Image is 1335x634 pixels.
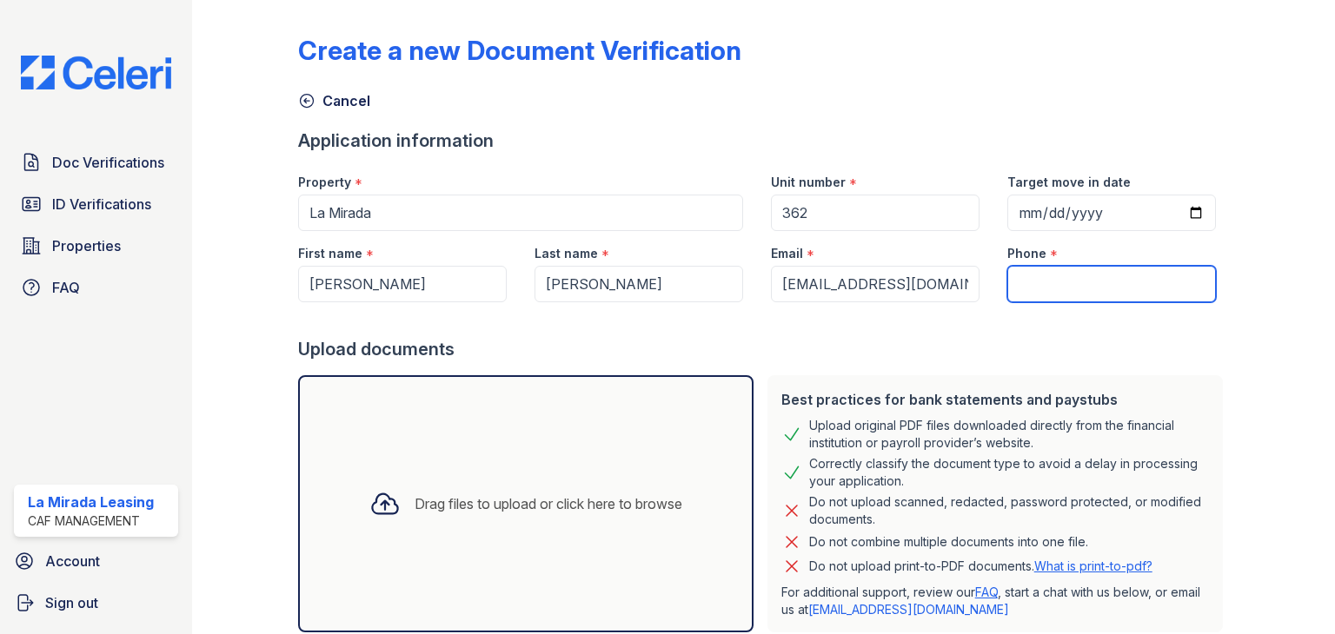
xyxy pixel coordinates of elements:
p: For additional support, review our , start a chat with us below, or email us at [781,584,1209,618]
span: FAQ [52,277,80,298]
a: Cancel [298,90,370,111]
a: [EMAIL_ADDRESS][DOMAIN_NAME] [808,602,1009,617]
span: Account [45,551,100,571]
a: FAQ [14,270,178,305]
a: Sign out [7,585,185,620]
a: Properties [14,228,178,263]
div: La Mirada Leasing [28,492,154,512]
span: Doc Verifications [52,152,164,173]
label: Last name [535,245,598,262]
span: ID Verifications [52,194,151,215]
a: Account [7,544,185,578]
div: Upload original PDF files downloaded directly from the financial institution or payroll provider’... [809,417,1209,452]
a: FAQ [975,584,998,599]
label: Email [771,245,803,262]
a: ID Verifications [14,187,178,221]
div: Drag files to upload or click here to browse [415,493,682,514]
label: Target move in date [1007,174,1131,191]
label: Property [298,174,351,191]
label: Phone [1007,245,1046,262]
span: Sign out [45,592,98,613]
p: Do not upload print-to-PDF documents. [809,558,1152,575]
span: Properties [52,235,121,256]
a: Doc Verifications [14,145,178,180]
div: Best practices for bank statements and paystubs [781,389,1209,410]
div: Do not upload scanned, redacted, password protected, or modified documents. [809,493,1209,528]
div: Application information [298,129,1230,153]
div: CAF Management [28,512,154,530]
a: What is print-to-pdf? [1034,558,1152,573]
div: Upload documents [298,337,1230,361]
label: Unit number [771,174,846,191]
div: Correctly classify the document type to avoid a delay in processing your application. [809,455,1209,490]
label: First name [298,245,362,262]
div: Create a new Document Verification [298,35,741,66]
div: Do not combine multiple documents into one file. [809,532,1088,552]
img: CE_Logo_Blue-a8612792a0a2168367f1c8372b55b34899dd931a85d93a1a3d3e32e68fde9ad4.png [7,56,185,89]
